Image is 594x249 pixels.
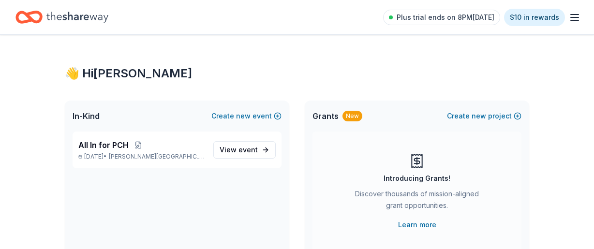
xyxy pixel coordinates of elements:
[65,66,529,81] div: 👋 Hi [PERSON_NAME]
[211,110,282,122] button: Createnewevent
[73,110,100,122] span: In-Kind
[342,111,362,121] div: New
[504,9,565,26] a: $10 in rewards
[78,153,206,161] p: [DATE] •
[351,188,483,215] div: Discover thousands of mission-aligned grant opportunities.
[78,139,129,151] span: All In for PCH
[109,153,206,161] span: [PERSON_NAME][GEOGRAPHIC_DATA], [GEOGRAPHIC_DATA]
[213,141,276,159] a: View event
[472,110,486,122] span: new
[447,110,521,122] button: Createnewproject
[238,146,258,154] span: event
[398,219,436,231] a: Learn more
[236,110,251,122] span: new
[383,10,500,25] a: Plus trial ends on 8PM[DATE]
[15,6,108,29] a: Home
[312,110,339,122] span: Grants
[220,144,258,156] span: View
[397,12,494,23] span: Plus trial ends on 8PM[DATE]
[384,173,450,184] div: Introducing Grants!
